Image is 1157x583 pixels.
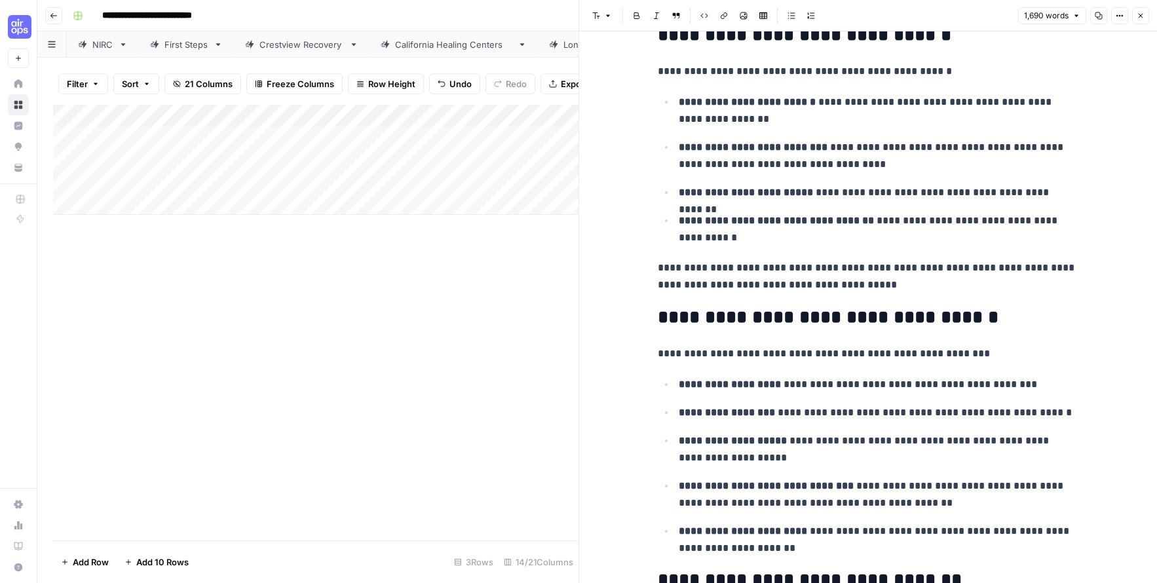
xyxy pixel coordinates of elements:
[122,77,139,90] span: Sort
[139,31,234,58] a: First Steps
[1018,7,1086,24] button: 1,690 words
[563,38,599,51] div: Longleaf
[259,38,344,51] div: Crestview Recovery
[561,77,607,90] span: Export CSV
[67,77,88,90] span: Filter
[395,38,512,51] div: [US_STATE] Healing Centers
[267,77,334,90] span: Freeze Columns
[370,31,538,58] a: [US_STATE] Healing Centers
[8,515,29,536] a: Usage
[117,552,197,573] button: Add 10 Rows
[234,31,370,58] a: Crestview Recovery
[1024,10,1069,22] span: 1,690 words
[8,73,29,94] a: Home
[429,73,480,94] button: Undo
[8,536,29,557] a: Learning Hub
[8,15,31,39] img: Cohort 4 Logo
[246,73,343,94] button: Freeze Columns
[67,31,139,58] a: NIRC
[506,77,527,90] span: Redo
[8,157,29,178] a: Your Data
[449,77,472,90] span: Undo
[8,494,29,515] a: Settings
[8,136,29,157] a: Opportunities
[368,77,415,90] span: Row Height
[449,552,499,573] div: 3 Rows
[8,115,29,136] a: Insights
[485,73,535,94] button: Redo
[538,31,624,58] a: Longleaf
[136,555,189,569] span: Add 10 Rows
[499,552,578,573] div: 14/21 Columns
[92,38,113,51] div: NIRC
[113,73,159,94] button: Sort
[73,555,109,569] span: Add Row
[541,73,616,94] button: Export CSV
[164,73,241,94] button: 21 Columns
[53,552,117,573] button: Add Row
[8,94,29,115] a: Browse
[8,557,29,578] button: Help + Support
[58,73,108,94] button: Filter
[164,38,208,51] div: First Steps
[348,73,424,94] button: Row Height
[185,77,233,90] span: 21 Columns
[8,10,29,43] button: Workspace: Cohort 4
